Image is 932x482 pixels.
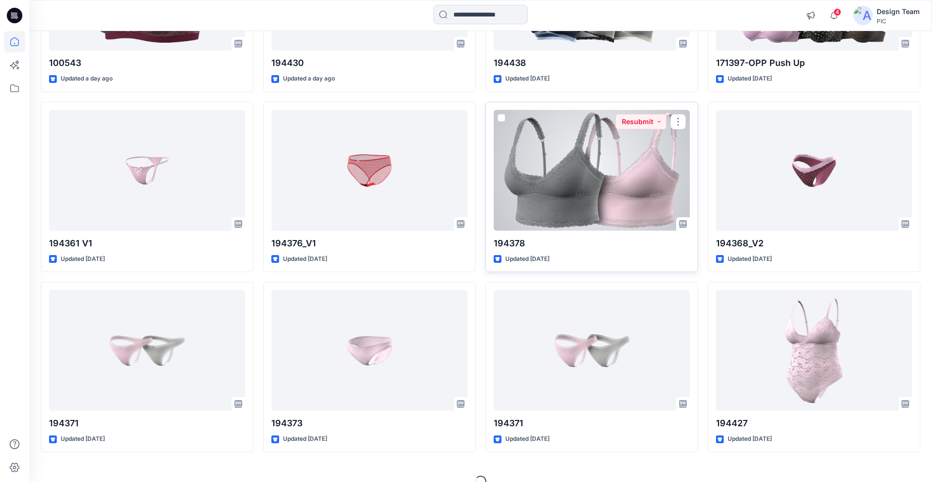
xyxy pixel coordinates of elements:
[283,254,327,264] p: Updated [DATE]
[728,434,772,444] p: Updated [DATE]
[271,290,467,411] a: 194373
[49,290,245,411] a: 194371
[716,56,912,70] p: 171397-OPP Push Up
[877,17,920,25] div: PIC
[716,290,912,411] a: 194427
[61,74,113,84] p: Updated a day ago
[49,56,245,70] p: 100543
[61,434,105,444] p: Updated [DATE]
[283,74,335,84] p: Updated a day ago
[728,74,772,84] p: Updated [DATE]
[877,6,920,17] div: Design Team
[716,110,912,231] a: 194368_V2
[833,8,841,16] span: 4
[853,6,873,25] img: avatar
[505,254,549,264] p: Updated [DATE]
[728,254,772,264] p: Updated [DATE]
[494,417,690,430] p: 194371
[271,417,467,430] p: 194373
[61,254,105,264] p: Updated [DATE]
[494,110,690,231] a: 194378
[505,74,549,84] p: Updated [DATE]
[271,237,467,250] p: 194376_V1
[494,56,690,70] p: 194438
[505,434,549,444] p: Updated [DATE]
[49,237,245,250] p: 194361 V1
[494,290,690,411] a: 194371
[716,417,912,430] p: 194427
[49,110,245,231] a: 194361 V1
[494,237,690,250] p: 194378
[716,237,912,250] p: 194368_V2
[271,110,467,231] a: 194376_V1
[49,417,245,430] p: 194371
[283,434,327,444] p: Updated [DATE]
[271,56,467,70] p: 194430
